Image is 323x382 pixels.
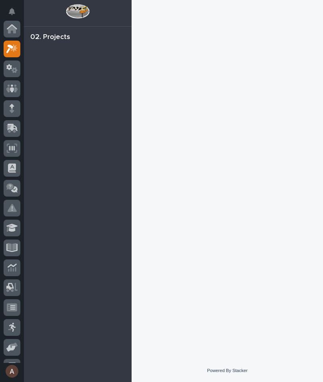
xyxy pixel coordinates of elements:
[66,4,89,19] img: Workspace Logo
[207,368,247,373] a: Powered By Stacker
[30,33,70,42] div: 02. Projects
[4,3,20,20] button: Notifications
[10,8,20,21] div: Notifications
[4,363,20,380] button: users-avatar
